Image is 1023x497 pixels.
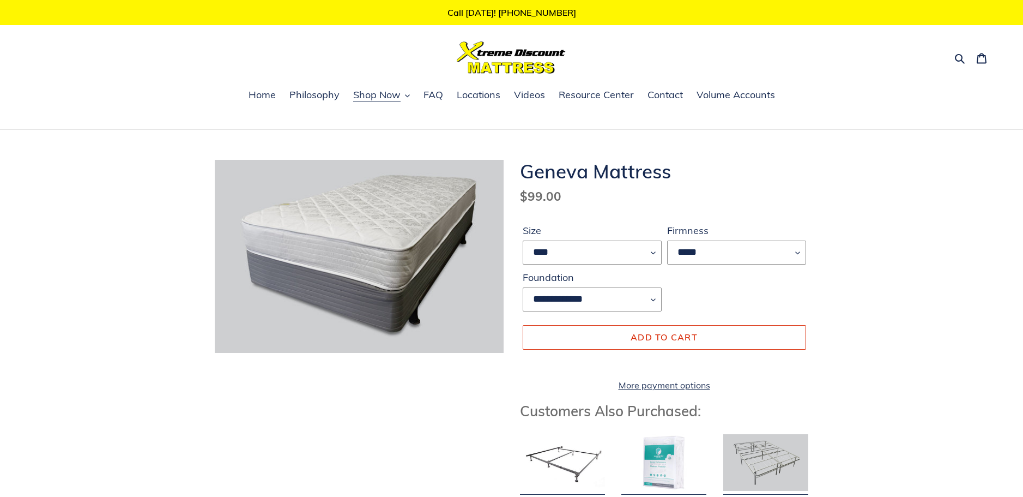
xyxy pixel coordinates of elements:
[520,188,561,204] span: $99.00
[418,87,449,104] a: FAQ
[457,88,500,101] span: Locations
[520,434,605,491] img: Bed Frame
[631,332,698,343] span: Add to cart
[523,270,662,285] label: Foundation
[667,223,806,238] label: Firmness
[523,379,806,392] a: More payment options
[353,88,401,101] span: Shop Now
[691,87,780,104] a: Volume Accounts
[520,403,809,420] h3: Customers Also Purchased:
[523,325,806,349] button: Add to cart
[348,87,415,104] button: Shop Now
[451,87,506,104] a: Locations
[559,88,634,101] span: Resource Center
[284,87,345,104] a: Philosophy
[723,434,808,491] img: Adjustable Base
[243,87,281,104] a: Home
[523,223,662,238] label: Size
[642,87,688,104] a: Contact
[553,87,639,104] a: Resource Center
[457,41,566,74] img: Xtreme Discount Mattress
[647,88,683,101] span: Contact
[509,87,550,104] a: Videos
[423,88,443,101] span: FAQ
[697,88,775,101] span: Volume Accounts
[520,160,809,183] h1: Geneva Mattress
[249,88,276,101] span: Home
[514,88,545,101] span: Videos
[621,434,706,491] img: Mattress Protector
[289,88,340,101] span: Philosophy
